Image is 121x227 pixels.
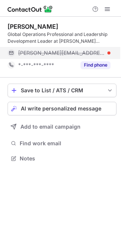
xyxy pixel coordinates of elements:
[20,140,113,147] span: Find work email
[20,155,113,162] span: Notes
[21,106,101,112] span: AI write personalized message
[8,23,58,30] div: [PERSON_NAME]
[21,87,103,93] div: Save to List / ATS / CRM
[8,5,53,14] img: ContactOut v5.3.10
[8,31,116,45] div: Global Operations Professional and Leadership Development Leader at [PERSON_NAME] [PERSON_NAME]
[20,124,81,130] span: Add to email campaign
[8,153,116,164] button: Notes
[8,138,116,149] button: Find work email
[8,84,116,97] button: save-profile-one-click
[81,61,110,69] button: Reveal Button
[18,50,105,56] span: [PERSON_NAME][EMAIL_ADDRESS][PERSON_NAME][DOMAIN_NAME]
[8,120,116,134] button: Add to email campaign
[8,102,116,115] button: AI write personalized message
